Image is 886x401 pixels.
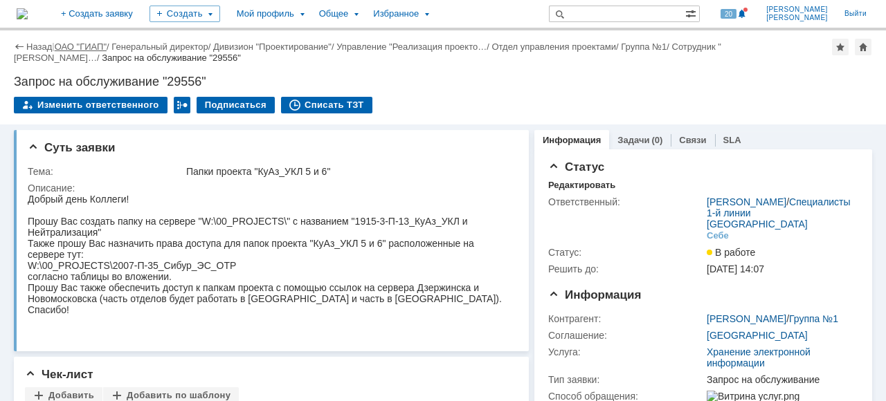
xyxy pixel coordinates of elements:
div: / [111,41,213,52]
div: Соглашение: [548,330,704,341]
a: Перейти на домашнюю страницу [17,8,28,19]
span: В работе [707,247,755,258]
a: Генеральный директор [111,41,208,52]
div: Добавить в избранное [832,39,849,55]
div: Создать [150,6,220,22]
div: Услуга: [548,346,704,357]
span: [PERSON_NAME] [766,6,828,14]
a: SLA [723,135,741,145]
a: Задачи [617,135,649,145]
span: Статус [548,160,604,174]
div: Ответственный: [548,196,704,207]
span: [PERSON_NAME] [766,14,828,22]
a: Информация [543,135,601,145]
a: Связи [679,135,706,145]
div: / [336,41,491,52]
div: Сделать домашней страницей [855,39,871,55]
span: 20 [721,9,736,19]
div: / [55,41,112,52]
div: Редактировать [548,180,615,191]
div: Работа с массовостью [174,97,190,113]
div: Себе [707,230,729,241]
a: Дивизион "Проектирование" [213,41,332,52]
div: / [707,313,838,324]
div: Папки проекта "КуАз_УКЛ 5 и 6" [186,166,510,177]
div: / [213,41,336,52]
div: Тема: [28,166,183,177]
div: / [707,196,853,230]
a: [PERSON_NAME] [707,313,786,324]
div: Решить до: [548,263,704,274]
a: Хранение электронной информации [707,346,811,369]
a: [PERSON_NAME] [707,196,786,207]
div: Контрагент: [548,313,704,324]
div: Запрос на обслуживание "29556" [14,75,872,88]
div: Статус: [548,247,704,258]
img: logo [17,8,28,19]
a: Отдел управления проектами [491,41,616,52]
a: ОАО "ГИАП" [55,41,107,52]
span: Расширенный поиск [685,6,699,19]
a: [GEOGRAPHIC_DATA] [707,330,808,341]
div: (0) [651,135,662,145]
div: | [52,41,54,51]
div: Запрос на обслуживание "29556" [102,53,241,63]
span: Информация [548,288,641,301]
div: / [621,41,671,52]
div: Тип заявки: [548,374,704,385]
div: / [14,41,721,63]
span: Суть заявки [28,141,115,154]
div: Описание: [28,183,513,194]
a: Специалисты 1-й линии [GEOGRAPHIC_DATA] [707,196,851,230]
a: Группа №1 [789,313,838,324]
span: [DATE] 14:07 [707,263,764,274]
div: / [491,41,621,52]
a: Управление "Реализация проекто… [336,41,487,52]
a: Группа №1 [621,41,667,52]
div: Запрос на обслуживание [707,374,853,385]
span: Чек-лист [25,368,93,381]
a: Назад [26,41,52,52]
a: Сотрудник "[PERSON_NAME]… [14,41,721,63]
